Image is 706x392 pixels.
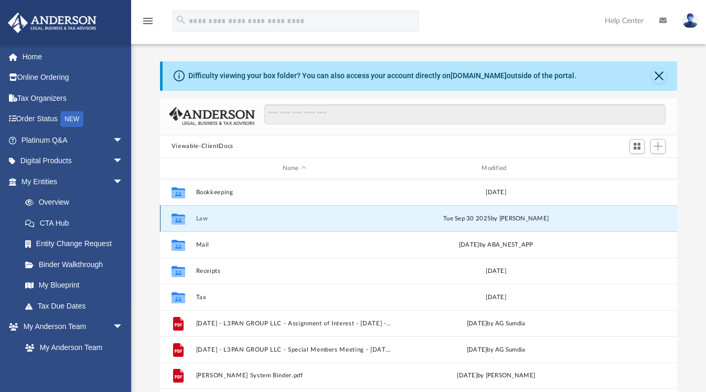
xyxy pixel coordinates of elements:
[113,316,134,338] span: arrow_drop_down
[113,130,134,151] span: arrow_drop_down
[142,20,154,27] a: menu
[175,14,187,26] i: search
[398,293,595,302] div: [DATE]
[113,151,134,172] span: arrow_drop_down
[196,215,393,222] button: Law
[113,171,134,193] span: arrow_drop_down
[398,214,595,224] div: Tue Sep 30 2025 by [PERSON_NAME]
[196,268,393,274] button: Receipts
[142,15,154,27] i: menu
[196,241,393,248] button: Mail
[650,139,666,154] button: Add
[15,213,139,234] a: CTA Hub
[398,345,595,355] div: [DATE] by AG Sumdia
[188,70,576,81] div: Difficulty viewing your box folder? You can also access your account directly on outside of the p...
[15,234,139,255] a: Entity Change Request
[196,189,393,196] button: Bookkeeping
[651,69,666,83] button: Close
[165,164,191,173] div: id
[15,337,129,358] a: My Anderson Team
[60,111,83,127] div: NEW
[5,13,100,33] img: Anderson Advisors Platinum Portal
[15,275,134,296] a: My Blueprint
[172,142,233,151] button: Viewable-ClientDocs
[397,164,594,173] div: Modified
[7,171,139,192] a: My Entitiesarrow_drop_down
[15,295,139,316] a: Tax Due Dates
[398,372,595,381] div: [DATE] by [PERSON_NAME]
[7,316,134,337] a: My Anderson Teamarrow_drop_down
[196,294,393,301] button: Tax
[195,164,392,173] div: Name
[398,267,595,276] div: [DATE]
[7,88,139,109] a: Tax Organizers
[7,46,139,67] a: Home
[15,192,139,213] a: Overview
[7,109,139,130] a: Order StatusNEW
[7,151,139,172] a: Digital Productsarrow_drop_down
[398,240,595,250] div: [DATE] by ABA_NEST_APP
[196,373,393,379] button: [PERSON_NAME] System Binder.pdf
[196,320,393,327] button: [DATE] - L3PAN GROUP LLC - Assignment of Interest - [DATE] - SiGNeD.pdf
[7,130,139,151] a: Platinum Q&Aarrow_drop_down
[451,71,507,80] a: [DOMAIN_NAME]
[599,164,672,173] div: id
[682,13,698,28] img: User Pic
[7,67,139,88] a: Online Ordering
[264,104,666,124] input: Search files and folders
[15,254,139,275] a: Binder Walkthrough
[398,319,595,329] div: [DATE] by AG Sumdia
[196,346,393,353] button: [DATE] - L3PAN GROUP LLC - Special Members Meeting - [DATE] - SiGNeD.pdf
[629,139,645,154] button: Switch to Grid View
[398,188,595,197] div: [DATE]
